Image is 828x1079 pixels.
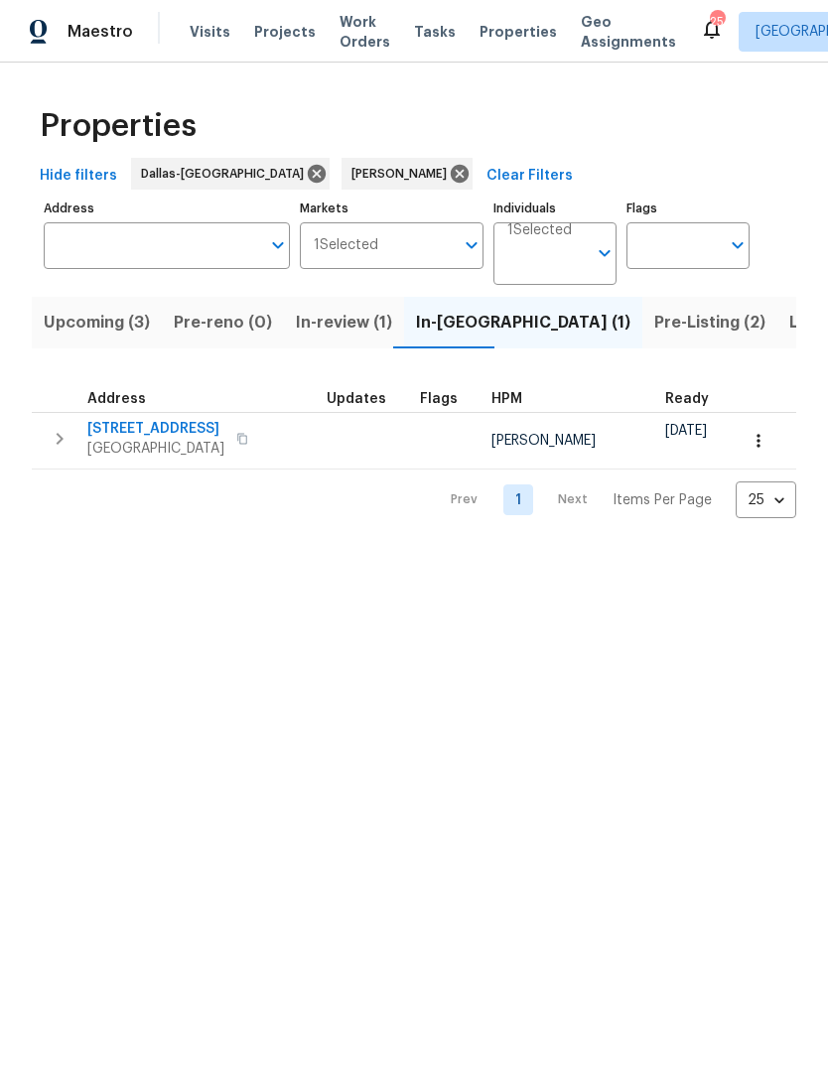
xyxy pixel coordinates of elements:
[665,392,709,406] span: Ready
[190,22,230,42] span: Visits
[432,481,796,518] nav: Pagination Navigation
[491,434,596,448] span: [PERSON_NAME]
[342,158,473,190] div: [PERSON_NAME]
[327,392,386,406] span: Updates
[414,25,456,39] span: Tasks
[710,12,724,32] div: 25
[420,392,458,406] span: Flags
[591,239,619,267] button: Open
[340,12,390,52] span: Work Orders
[44,309,150,337] span: Upcoming (3)
[131,158,330,190] div: Dallas-[GEOGRAPHIC_DATA]
[87,439,224,459] span: [GEOGRAPHIC_DATA]
[491,392,522,406] span: HPM
[479,158,581,195] button: Clear Filters
[40,164,117,189] span: Hide filters
[480,22,557,42] span: Properties
[736,474,796,526] div: 25
[665,392,727,406] div: Earliest renovation start date (first business day after COE or Checkout)
[87,392,146,406] span: Address
[416,309,630,337] span: In-[GEOGRAPHIC_DATA] (1)
[44,202,290,214] label: Address
[486,164,573,189] span: Clear Filters
[351,164,455,184] span: [PERSON_NAME]
[254,22,316,42] span: Projects
[507,222,572,239] span: 1 Selected
[68,22,133,42] span: Maestro
[264,231,292,259] button: Open
[314,237,378,254] span: 1 Selected
[626,202,750,214] label: Flags
[174,309,272,337] span: Pre-reno (0)
[458,231,485,259] button: Open
[87,419,224,439] span: [STREET_ADDRESS]
[654,309,765,337] span: Pre-Listing (2)
[724,231,752,259] button: Open
[141,164,312,184] span: Dallas-[GEOGRAPHIC_DATA]
[493,202,617,214] label: Individuals
[296,309,392,337] span: In-review (1)
[613,490,712,510] p: Items Per Page
[40,116,197,136] span: Properties
[300,202,484,214] label: Markets
[32,158,125,195] button: Hide filters
[665,424,707,438] span: [DATE]
[503,484,533,515] a: Goto page 1
[581,12,676,52] span: Geo Assignments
